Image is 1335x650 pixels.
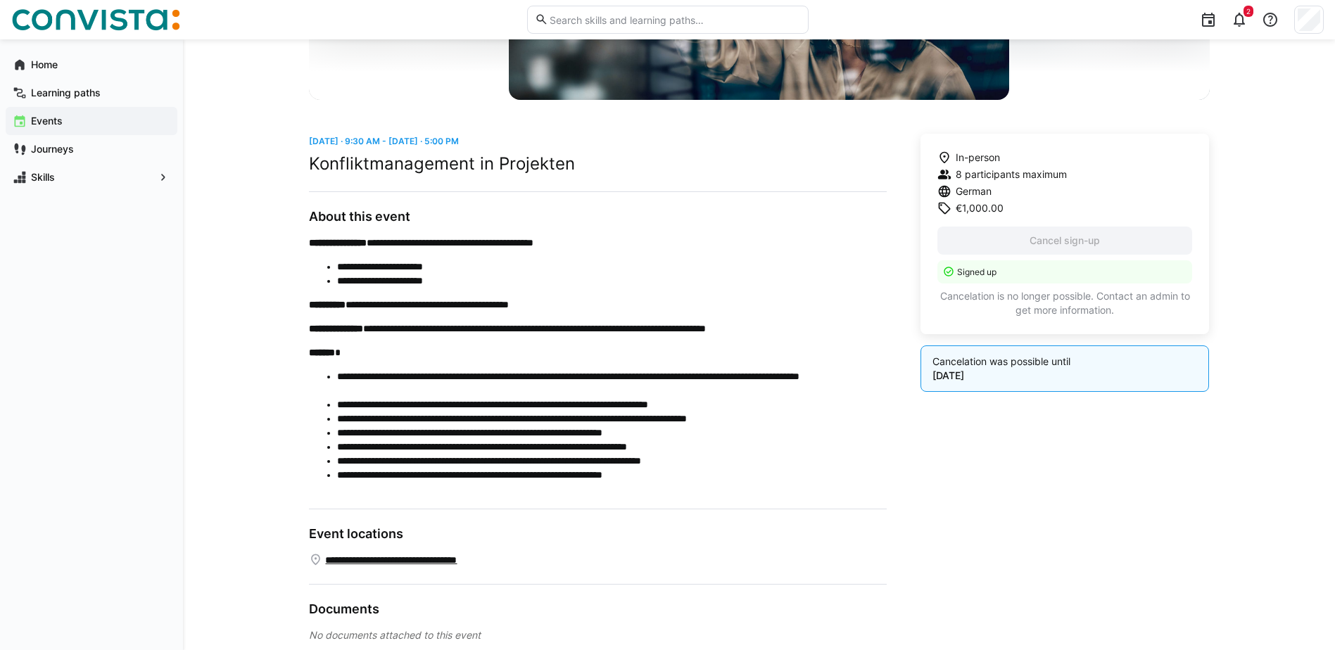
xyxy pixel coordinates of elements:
h3: Event locations [309,526,887,542]
span: In-person [956,151,1000,165]
span: 8 participants maximum [956,167,1067,181]
p: Cancelation was possible until [932,355,1198,369]
input: Search skills and learning paths… [548,13,800,26]
span: 2 [1246,7,1251,15]
p: Signed up [957,266,1184,278]
p: Cancelation is no longer possible. Contact an admin to get more information. [937,289,1193,317]
span: German [956,184,992,198]
h3: About this event [309,209,887,224]
span: €1,000.00 [956,201,1004,215]
p: [DATE] [932,369,1198,383]
span: Cancel sign-up [1027,234,1102,248]
h2: Konfliktmanagement in Projekten [309,153,887,174]
span: [DATE] · 9:30 AM - [DATE] · 5:00 PM [309,136,459,146]
button: Cancel sign-up [937,227,1193,255]
div: No documents attached to this event [309,628,887,642]
h3: Documents [309,601,887,617]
